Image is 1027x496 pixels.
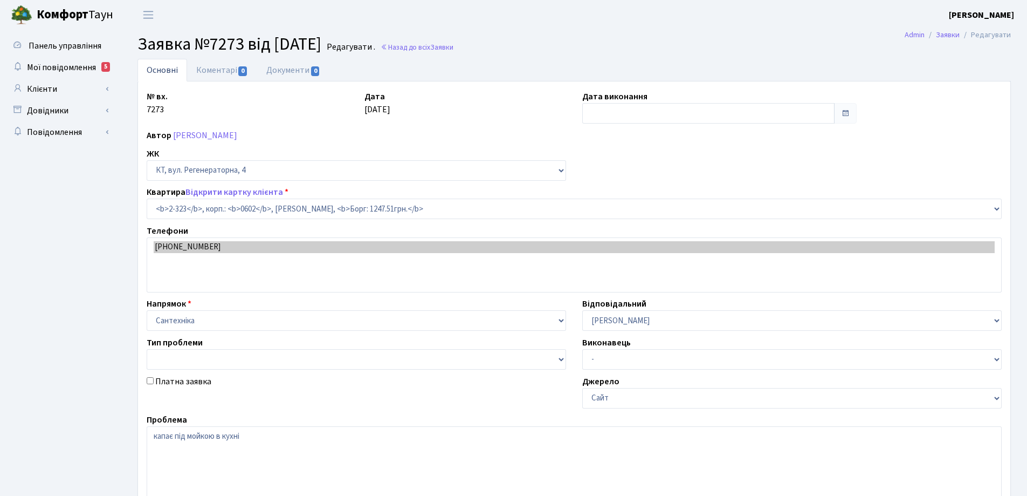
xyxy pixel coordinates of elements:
a: Повідомлення [5,121,113,143]
div: 5 [101,62,110,72]
label: Відповідальний [582,297,646,310]
nav: breadcrumb [888,24,1027,46]
label: Дата виконання [582,90,647,103]
label: Виконавець [582,336,631,349]
b: [PERSON_NAME] [949,9,1014,21]
a: [PERSON_NAME] [173,130,237,141]
a: Основні [137,59,187,81]
span: 0 [311,66,320,76]
span: Заявка №7273 від [DATE] [137,32,321,57]
label: Платна заявка [155,375,211,388]
label: ЖК [147,147,159,160]
span: 0 [238,66,247,76]
label: Автор [147,129,171,142]
a: Клієнти [5,78,113,100]
a: Назад до всіхЗаявки [381,42,453,52]
a: Заявки [936,29,960,40]
div: [DATE] [356,90,574,124]
label: Джерело [582,375,619,388]
option: [PHONE_NUMBER] [154,241,995,253]
img: logo.png [11,4,32,26]
label: Дата [364,90,385,103]
span: Таун [37,6,113,24]
label: № вх. [147,90,168,103]
span: Заявки [430,42,453,52]
label: Тип проблеми [147,336,203,349]
a: Документи [257,59,329,81]
li: Редагувати [960,29,1011,41]
small: Редагувати . [325,42,375,52]
label: Квартира [147,186,288,199]
button: Переключити навігацію [135,6,162,24]
label: Телефони [147,225,188,237]
a: Admin [905,29,925,40]
div: 7273 [139,90,356,124]
a: Коментарі [187,59,257,81]
b: Комфорт [37,6,88,23]
label: Напрямок [147,297,191,310]
a: Мої повідомлення5 [5,57,113,78]
a: Панель управління [5,35,113,57]
a: [PERSON_NAME] [949,9,1014,22]
a: Довідники [5,100,113,121]
label: Проблема [147,413,187,426]
select: ) [147,199,1002,219]
a: Відкрити картку клієнта [185,186,283,198]
span: Панель управління [29,40,101,52]
span: Мої повідомлення [27,62,96,73]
